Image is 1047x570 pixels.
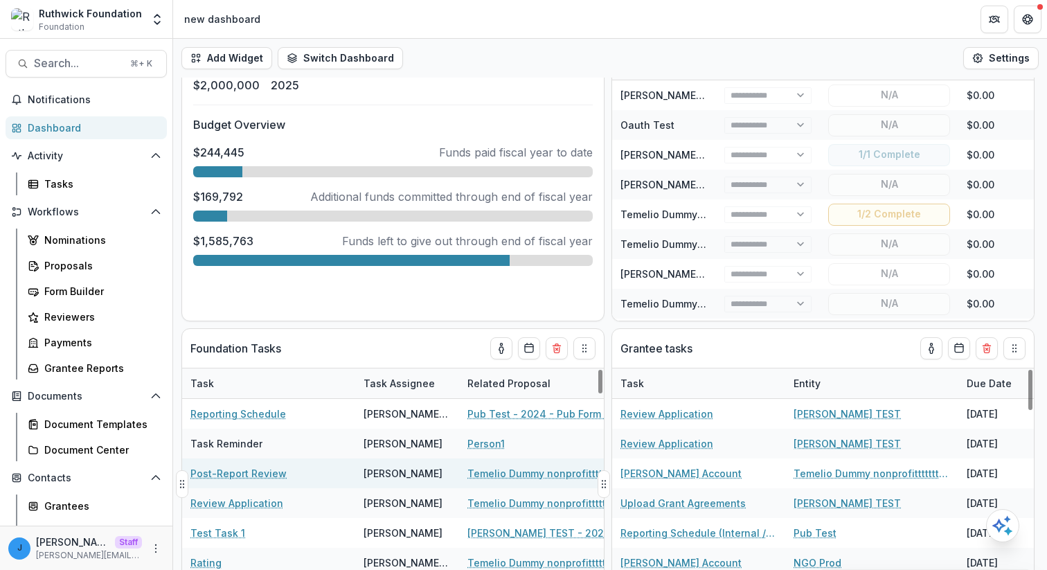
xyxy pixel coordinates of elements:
a: Pub Test - 2024 - Pub Form Link Test [467,407,624,421]
span: Activity [28,150,145,162]
a: Post-Report Review [190,466,287,481]
a: Nominations [22,229,167,251]
div: Entity [785,368,958,398]
button: toggle-assigned-to-me [920,337,942,359]
p: Additional funds committed through end of fiscal year [310,188,593,205]
button: Open Activity [6,145,167,167]
div: Dashboard [28,121,156,135]
a: Reviewers [22,305,167,328]
p: Grantee tasks [620,340,692,357]
a: Review Application [190,496,283,510]
img: Ruthwick Foundation [11,8,33,30]
a: Document Center [22,438,167,461]
a: Upload Grant Agreements [620,496,746,510]
div: Grantee Reports [44,361,156,375]
div: Tasks [44,177,156,191]
button: Drag [176,470,188,498]
div: Entity [785,376,829,391]
button: N/A [828,293,950,315]
div: Task [612,368,785,398]
a: [PERSON_NAME] TEST [794,436,901,451]
a: [PERSON_NAME] Draft Test [620,89,750,101]
span: Documents [28,391,145,402]
div: [PERSON_NAME] [364,496,442,510]
div: new dashboard [184,12,260,26]
div: Task Assignee [355,368,459,398]
a: Tasks [22,172,167,195]
p: Foundation Tasks [190,340,281,357]
a: Temelio Dummy nonprofittttttttt a4 sda16s5d [467,466,624,481]
button: 1/1 Complete [828,144,950,166]
div: jonah@trytemelio.com [17,544,22,553]
div: Task [182,376,222,391]
p: Task Reminder [190,436,262,451]
div: Ruthwick Foundation [39,6,142,21]
button: Search... [6,50,167,78]
div: Related Proposal [459,368,632,398]
a: Temelio Dummy nonprofittttttttt a4 sda16s5d [467,555,624,570]
button: N/A [828,114,950,136]
p: Budget Overview [193,116,593,133]
p: Funds paid fiscal year to date [439,144,593,161]
a: Rating [190,555,222,570]
div: Proposals [44,258,156,273]
button: Notifications [6,89,167,111]
div: [PERSON_NAME] T1 [364,555,451,570]
p: $2,000,000 [193,77,260,93]
div: ⌘ + K [127,56,155,71]
button: Drag [598,470,610,498]
button: N/A [828,233,950,256]
p: $169,792 [193,188,243,205]
button: Drag [1003,337,1026,359]
button: Calendar [518,337,540,359]
a: Reporting Schedule (Internal / External) [620,526,777,540]
div: Payments [44,335,156,350]
p: $244,445 [193,144,244,161]
a: Temelio Dummy nonprofittttttttt a4 sda16s5d [620,298,836,310]
a: Temelio Dummy nonprofittttttttt a4 sda16s5d [620,208,836,220]
a: Proposals [22,254,167,277]
a: Payments [22,331,167,354]
button: More [147,540,164,557]
a: Review Application [620,407,713,421]
a: Grantee Reports [22,357,167,380]
button: N/A [828,84,950,107]
a: Document Templates [22,413,167,436]
div: Document Center [44,443,156,457]
a: Temelio Dummy nonprofittttttttt a4 sda16s5d [467,496,624,510]
p: Funds left to give out through end of fiscal year [342,233,593,249]
button: Open AI Assistant [986,509,1019,542]
button: 1/2 Complete [828,204,950,226]
button: Calendar [948,337,970,359]
a: [PERSON_NAME] Account [620,466,742,481]
div: [PERSON_NAME][EMAIL_ADDRESS][DOMAIN_NAME] [364,407,451,421]
a: Test Task 1 [190,526,245,540]
a: Person1 [467,436,505,451]
a: NGO Prod [794,555,841,570]
button: Switch Dashboard [278,47,403,69]
div: Task [182,368,355,398]
a: Constituents [22,520,167,543]
a: [PERSON_NAME] Individual [620,179,750,190]
button: N/A [828,263,950,285]
div: [PERSON_NAME] [364,526,442,540]
button: Delete card [976,337,998,359]
button: Partners [981,6,1008,33]
a: Temelio Dummy nonprofittttttttt a4 sda16s5d [620,238,836,250]
div: Task Assignee [355,376,443,391]
button: Drag [573,337,596,359]
p: 2025 [271,77,335,93]
div: Constituents [44,524,156,539]
a: Review Application [620,436,713,451]
button: N/A [828,174,950,196]
p: Staff [115,536,142,549]
div: Grantees [44,499,156,513]
div: Related Proposal [459,376,559,391]
a: Dashboard [6,116,167,139]
a: [PERSON_NAME] TEST [620,149,728,161]
div: Reviewers [44,310,156,324]
button: Open entity switcher [147,6,167,33]
div: [PERSON_NAME] [364,436,442,451]
a: Reporting Schedule [190,407,286,421]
